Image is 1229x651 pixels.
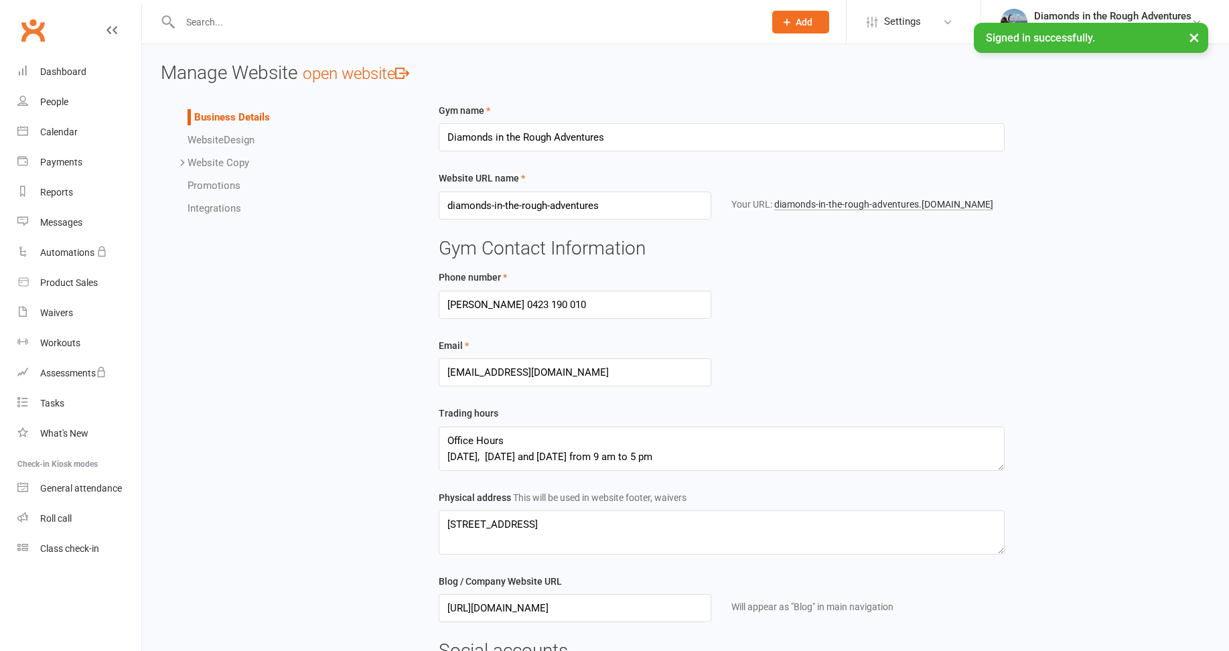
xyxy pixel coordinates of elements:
[40,338,80,348] div: Workouts
[439,490,686,505] label: Physical address
[303,64,409,83] a: open website
[16,13,50,47] a: Clubworx
[17,147,141,177] a: Payments
[40,543,99,554] div: Class check-in
[40,513,72,524] div: Roll call
[439,406,498,421] label: Trading hours
[40,96,68,107] div: People
[439,103,490,118] label: Gym name
[17,238,141,268] a: Automations
[188,179,240,192] a: Promotions
[1034,22,1191,34] div: Diamonds in the Rough Adventures
[40,66,86,77] div: Dashboard
[731,599,1004,614] div: Will appear as "Blog" in main navigation
[40,428,88,439] div: What's New
[774,199,993,210] a: diamonds-in-the-rough-adventures.[DOMAIN_NAME]
[439,270,507,285] label: Phone number
[40,483,122,494] div: General attendance
[1034,10,1191,22] div: Diamonds in the Rough Adventures
[188,134,255,146] a: WebsiteDesign
[439,510,1004,555] textarea: [STREET_ADDRESS]
[17,87,141,117] a: People
[731,197,1004,212] div: Your URL:
[439,594,711,622] input: http://example.com
[17,419,141,449] a: What's New
[188,134,224,146] span: Website
[17,268,141,298] a: Product Sales
[439,238,1004,259] h3: Gym Contact Information
[194,111,270,123] a: Business Details
[17,208,141,238] a: Messages
[439,427,1004,471] textarea: Office Hours [DATE], [DATE] and [DATE] from 9 am to 5 pm
[1182,23,1206,52] button: ×
[40,277,98,288] div: Product Sales
[772,11,829,33] button: Add
[40,398,64,409] div: Tasks
[17,57,141,87] a: Dashboard
[439,574,562,589] label: Blog / Company Website URL
[188,202,241,214] a: Integrations
[161,63,1210,84] h3: Manage Website
[40,157,82,167] div: Payments
[40,368,106,378] div: Assessments
[17,177,141,208] a: Reports
[40,187,73,198] div: Reports
[17,474,141,504] a: General attendance kiosk mode
[17,358,141,388] a: Assessments
[17,117,141,147] a: Calendar
[17,504,141,534] a: Roll call
[40,127,78,137] div: Calendar
[17,298,141,328] a: Waivers
[1001,9,1027,35] img: thumb_image1543975352.png
[884,7,921,37] span: Settings
[188,157,249,169] a: Website Copy
[513,492,686,503] span: This will be used in website footer, waivers
[439,338,469,353] label: Email
[17,328,141,358] a: Workouts
[439,171,525,186] label: Website URL name
[176,13,755,31] input: Search...
[17,534,141,564] a: Class kiosk mode
[40,307,73,318] div: Waivers
[17,388,141,419] a: Tasks
[40,247,94,258] div: Automations
[40,217,82,228] div: Messages
[796,17,812,27] span: Add
[986,31,1095,44] span: Signed in successfully.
